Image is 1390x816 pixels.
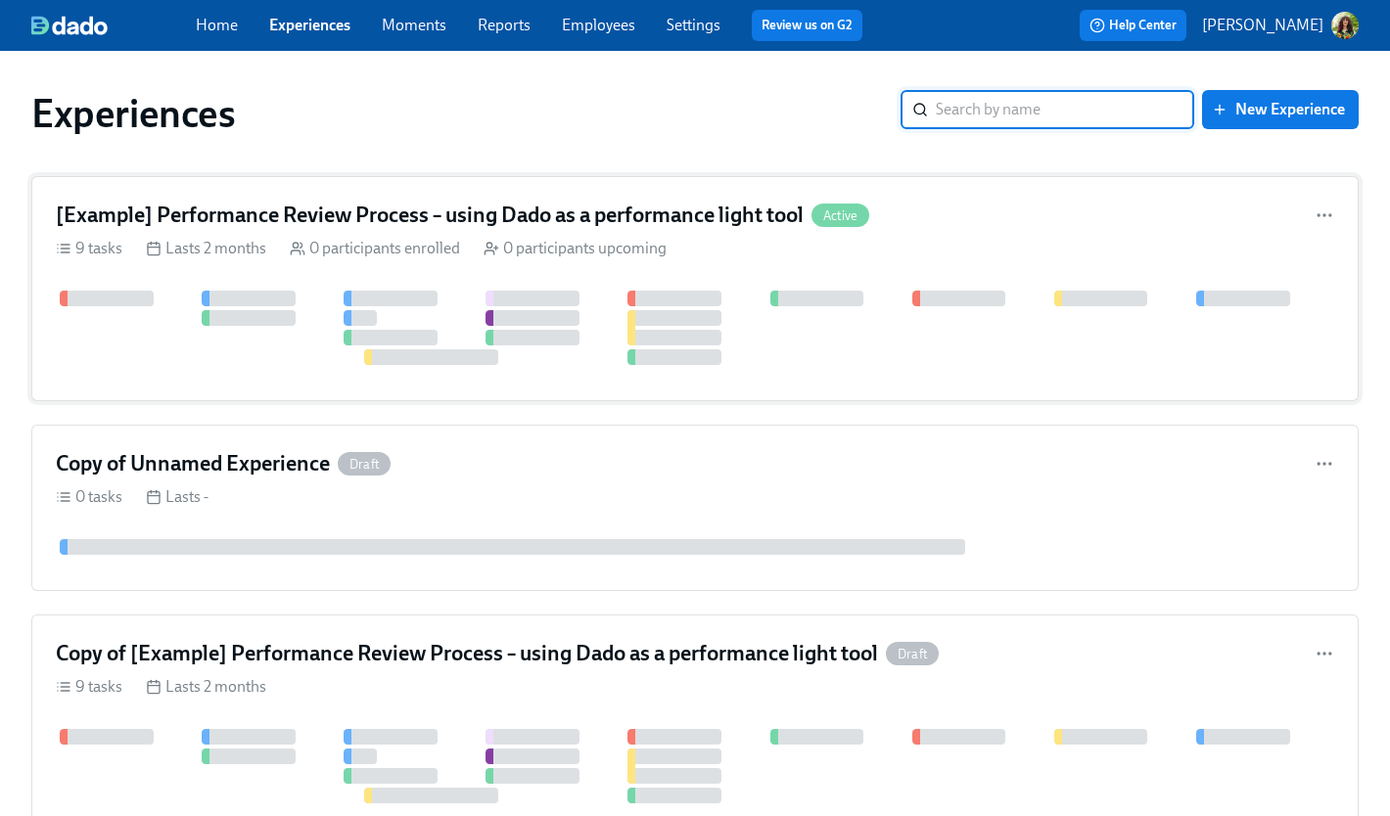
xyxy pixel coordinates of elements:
h4: Copy of Unnamed Experience [56,449,330,478]
span: Help Center [1089,16,1177,35]
span: New Experience [1216,100,1345,119]
div: Lasts - [146,486,208,508]
a: Employees [562,16,635,34]
a: [Example] Performance Review Process – using Dado as a performance light toolActive9 tasks Lasts ... [31,176,1359,401]
button: [PERSON_NAME] [1202,12,1359,39]
div: 0 tasks [56,486,122,508]
a: Review us on G2 [762,16,853,35]
a: Reports [478,16,531,34]
span: Draft [886,647,939,661]
div: 0 participants upcoming [484,238,667,259]
a: Settings [667,16,720,34]
span: Draft [338,457,391,472]
a: Experiences [269,16,350,34]
span: Active [811,208,869,223]
a: Moments [382,16,446,34]
a: Home [196,16,238,34]
button: Review us on G2 [752,10,862,41]
h1: Experiences [31,90,236,137]
div: 9 tasks [56,238,122,259]
div: 0 participants enrolled [290,238,460,259]
div: Lasts 2 months [146,238,266,259]
button: Help Center [1080,10,1186,41]
input: Search by name [936,90,1194,129]
img: dado [31,16,108,35]
h4: [Example] Performance Review Process – using Dado as a performance light tool [56,201,804,230]
a: dado [31,16,196,35]
div: 9 tasks [56,676,122,698]
button: New Experience [1202,90,1359,129]
a: Copy of Unnamed ExperienceDraft0 tasks Lasts - [31,425,1359,591]
p: [PERSON_NAME] [1202,15,1323,36]
h4: Copy of [Example] Performance Review Process – using Dado as a performance light tool [56,639,878,668]
img: ACg8ocLclD2tQmfIiewwK1zANg5ba6mICO7ZPBc671k9VM_MGIVYfH83=s96-c [1331,12,1359,39]
div: Lasts 2 months [146,676,266,698]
